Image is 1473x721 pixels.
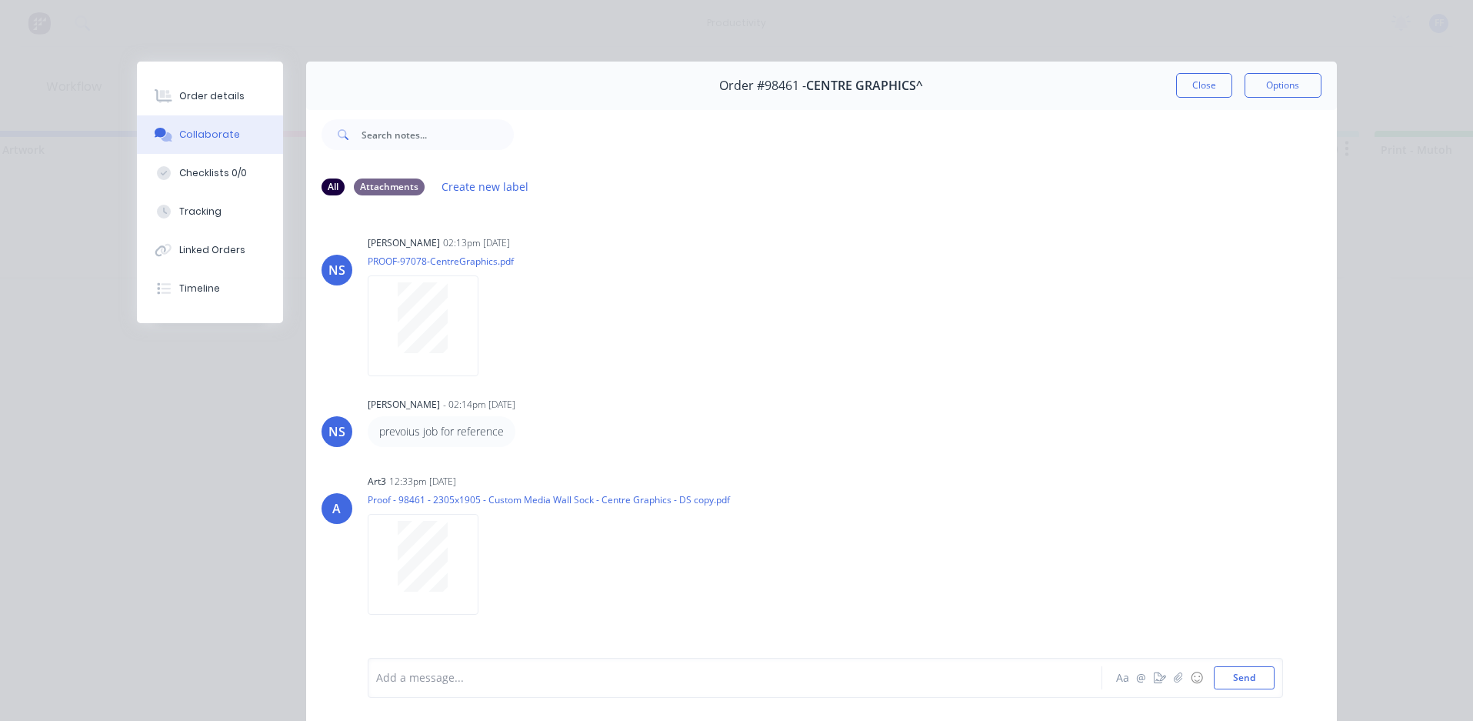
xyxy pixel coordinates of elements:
button: Send [1214,666,1275,689]
p: PROOF-97078-CentreGraphics.pdf [368,255,514,268]
span: CENTRE GRAPHICS^ [806,78,923,93]
button: Options [1245,73,1321,98]
button: Linked Orders [137,231,283,269]
div: All [322,179,345,195]
div: Attachments [354,179,425,195]
button: Close [1176,73,1232,98]
button: Timeline [137,269,283,308]
div: Collaborate [179,128,240,142]
button: Checklists 0/0 [137,154,283,192]
button: Create new label [434,176,537,197]
button: @ [1132,669,1151,687]
div: 12:33pm [DATE] [389,475,456,489]
div: 02:13pm [DATE] [443,236,510,250]
div: NS [328,261,345,279]
div: [PERSON_NAME] [368,398,440,412]
div: Linked Orders [179,243,245,257]
p: Proof - 98461 - 2305x1905 - Custom Media Wall Sock - Centre Graphics - DS copy.pdf [368,493,730,506]
button: Order details [137,77,283,115]
p: prevoius job for reference [379,424,504,439]
div: - 02:14pm [DATE] [443,398,515,412]
button: ☺ [1188,669,1206,687]
div: A [332,499,341,518]
input: Search notes... [362,119,514,150]
button: Aa [1114,669,1132,687]
button: Tracking [137,192,283,231]
div: [PERSON_NAME] [368,236,440,250]
button: Collaborate [137,115,283,154]
div: Checklists 0/0 [179,166,247,180]
div: Tracking [179,205,222,219]
div: Order details [179,89,245,103]
span: Order #98461 - [719,78,806,93]
div: art3 [368,475,386,489]
div: Timeline [179,282,220,295]
div: NS [328,422,345,441]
